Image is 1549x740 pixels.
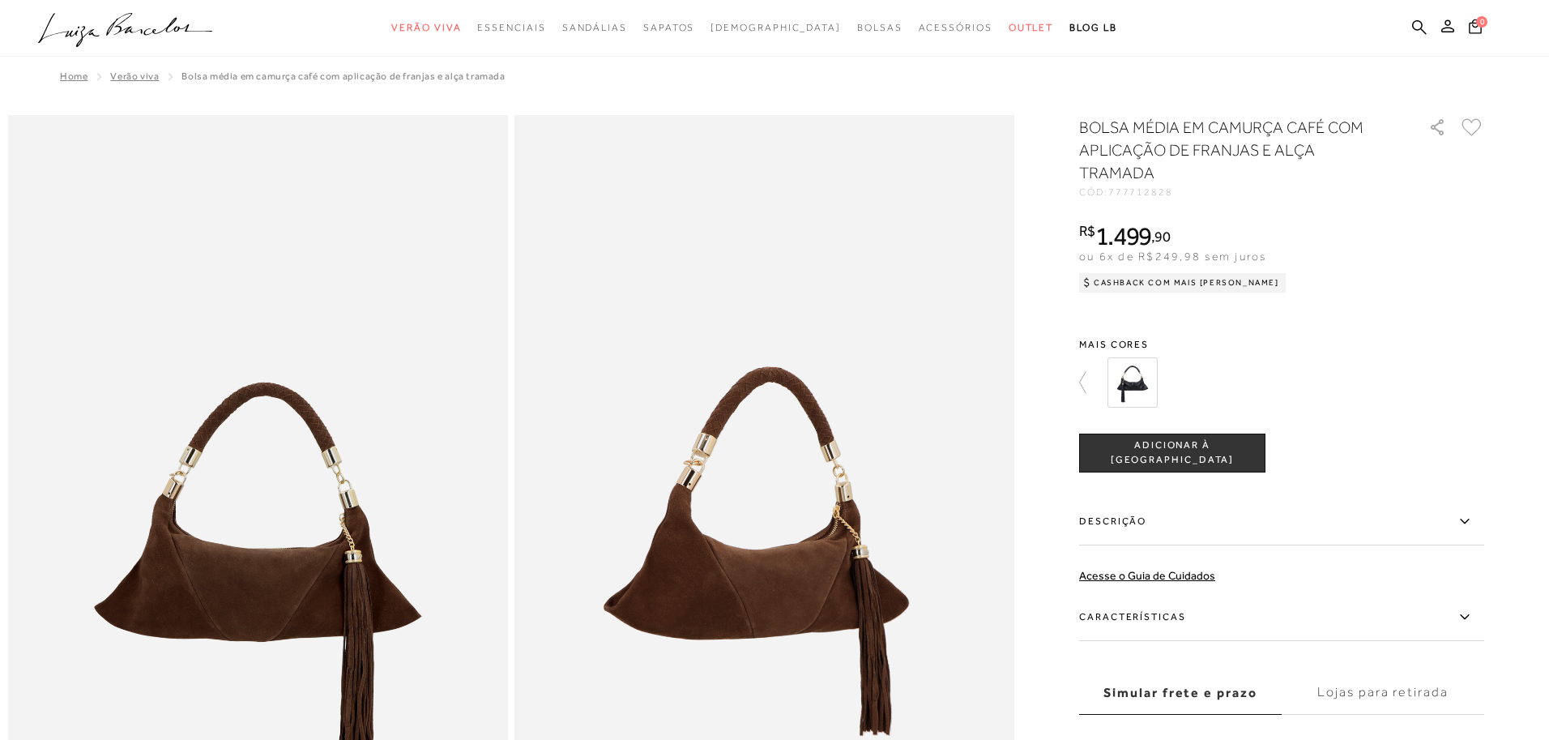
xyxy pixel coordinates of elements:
[1079,273,1286,293] div: Cashback com Mais [PERSON_NAME]
[1079,340,1484,349] span: Mais cores
[710,13,841,43] a: noSubCategoriesText
[1154,228,1170,245] span: 90
[919,13,992,43] a: noSubCategoriesText
[1079,187,1403,197] div: CÓD:
[1095,221,1152,250] span: 1.499
[1079,224,1095,238] i: R$
[643,13,694,43] a: noSubCategoriesText
[60,71,87,82] a: Home
[710,22,841,33] span: [DEMOGRAPHIC_DATA]
[857,13,903,43] a: noSubCategoriesText
[1079,498,1484,545] label: Descrição
[110,71,159,82] a: Verão Viva
[1079,116,1383,184] h1: BOLSA MÉDIA EM CAMURÇA CAFÉ COM APLICAÇÃO DE FRANJAS E ALÇA TRAMADA
[1009,22,1054,33] span: Outlet
[477,13,545,43] a: noSubCategoriesText
[1079,569,1215,582] a: Acesse o Guia de Cuidados
[1108,186,1173,198] span: 777712828
[1079,434,1265,473] button: ADICIONAR À [GEOGRAPHIC_DATA]
[391,13,461,43] a: noSubCategoriesText
[643,22,694,33] span: Sapatos
[857,22,903,33] span: Bolsas
[919,22,992,33] span: Acessórios
[562,13,627,43] a: noSubCategoriesText
[1151,229,1170,244] i: ,
[1464,18,1487,40] button: 0
[1079,594,1484,641] label: Características
[1476,16,1487,28] span: 0
[1080,438,1265,467] span: ADICIONAR À [GEOGRAPHIC_DATA]
[391,22,461,33] span: Verão Viva
[477,22,545,33] span: Essenciais
[1069,13,1116,43] a: BLOG LB
[1069,22,1116,33] span: BLOG LB
[181,71,505,82] span: BOLSA MÉDIA EM CAMURÇA CAFÉ COM APLICAÇÃO DE FRANJAS E ALÇA TRAMADA
[562,22,627,33] span: Sandálias
[1009,13,1054,43] a: noSubCategoriesText
[1079,671,1282,715] label: Simular frete e prazo
[1107,357,1158,408] img: BOLSA MÉDIA EM COURO PRETO COM APLICAÇÃO DE FRANJAS E ALÇA TRAMADA
[1079,250,1266,263] span: ou 6x de R$249,98 sem juros
[1282,671,1484,715] label: Lojas para retirada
